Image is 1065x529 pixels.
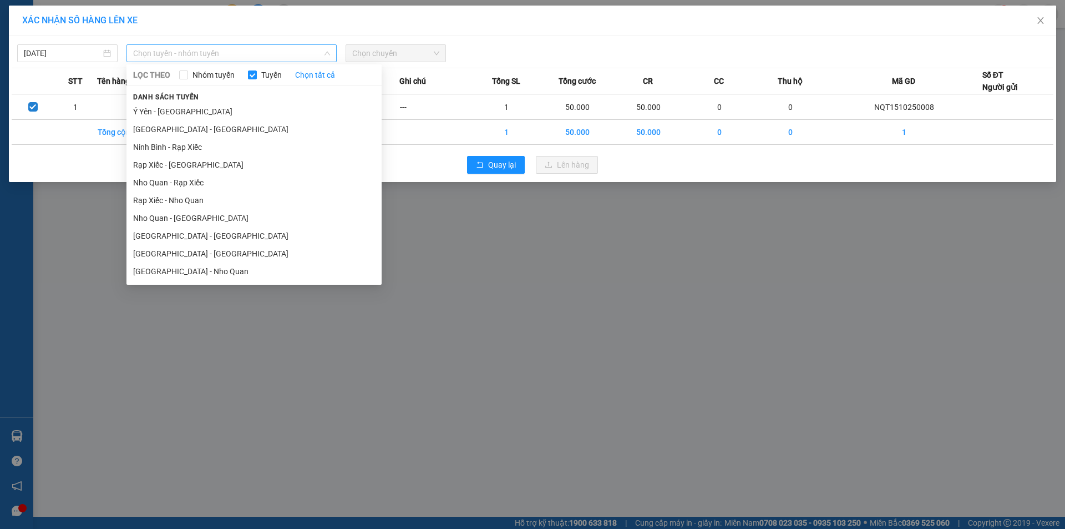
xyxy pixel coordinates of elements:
span: LỌC THEO [133,69,170,81]
td: 0 [684,120,755,145]
span: Tổng cước [559,75,596,87]
span: Tên hàng [97,75,130,87]
li: Rạp Xiếc - [GEOGRAPHIC_DATA] [126,156,382,174]
span: Tuyến [257,69,286,81]
li: [GEOGRAPHIC_DATA] - [GEOGRAPHIC_DATA] [126,227,382,245]
button: rollbackQuay lại [467,156,525,174]
span: Ghi chú [399,75,426,87]
td: 1 [471,120,542,145]
span: CC [714,75,724,87]
button: uploadLên hàng [536,156,598,174]
td: NQT1510250008 [826,94,982,120]
td: 0 [755,94,826,120]
a: Chọn tất cả [295,69,335,81]
span: Danh sách tuyến [126,92,206,102]
span: Chọn tuyến - nhóm tuyến [133,45,330,62]
span: Thu hộ [778,75,803,87]
span: Quay lại [488,159,516,171]
td: 0 [684,94,755,120]
li: Nho Quan - [GEOGRAPHIC_DATA] [126,209,382,227]
span: Nhóm tuyến [188,69,239,81]
td: Tổng cộng [97,120,168,145]
li: Nho Quan - Rạp Xiếc [126,174,382,192]
span: rollback [476,161,484,170]
li: Ý Yên - [GEOGRAPHIC_DATA] [126,103,382,120]
span: CR [643,75,653,87]
input: 15/10/2025 [24,47,101,59]
td: 50.000 [542,94,613,120]
li: Ninh Bình - Rạp Xiếc [126,138,382,156]
div: Số ĐT Người gửi [982,69,1018,93]
td: 1 [471,94,542,120]
td: 1 [54,94,97,120]
td: 50.000 [542,120,613,145]
span: Mã GD [892,75,915,87]
span: close [1036,16,1045,25]
span: Chọn chuyến [352,45,439,62]
span: Tổng SL [492,75,520,87]
li: Rạp Xiếc - Nho Quan [126,192,382,209]
td: 50.000 [613,120,684,145]
span: STT [68,75,83,87]
button: Close [1025,6,1056,37]
li: [GEOGRAPHIC_DATA] - [GEOGRAPHIC_DATA] [126,245,382,263]
span: XÁC NHẬN SỐ HÀNG LÊN XE [22,15,138,26]
span: down [324,50,331,57]
li: [GEOGRAPHIC_DATA] - [GEOGRAPHIC_DATA] [126,120,382,138]
td: 50.000 [613,94,684,120]
td: --- [399,94,470,120]
td: 1 [826,120,982,145]
td: 0 [755,120,826,145]
li: [GEOGRAPHIC_DATA] - Nho Quan [126,263,382,280]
